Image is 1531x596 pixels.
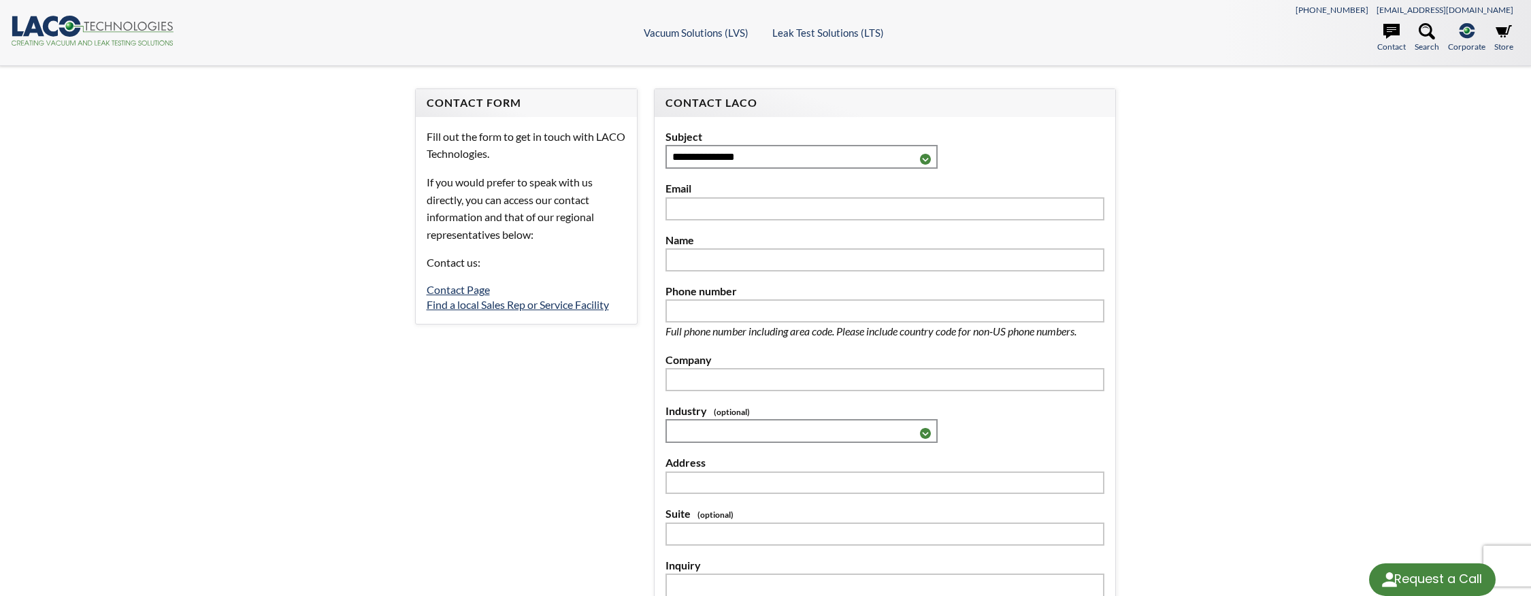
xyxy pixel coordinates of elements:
span: Corporate [1448,40,1485,53]
p: Contact us: [427,254,627,271]
p: Fill out the form to get in touch with LACO Technologies. [427,128,627,163]
label: Industry [665,402,1104,420]
h4: Contact LACO [665,96,1104,110]
p: Full phone number including area code. Please include country code for non-US phone numbers. [665,322,1104,340]
div: Request a Call [1369,563,1496,596]
div: Request a Call [1394,563,1482,595]
label: Address [665,454,1104,471]
label: Inquiry [665,557,1104,574]
label: Email [665,180,1104,197]
a: Contact Page [427,283,490,296]
a: Search [1415,23,1439,53]
a: Vacuum Solutions (LVS) [644,27,748,39]
a: [PHONE_NUMBER] [1296,5,1368,15]
p: If you would prefer to speak with us directly, you can access our contact information and that of... [427,173,627,243]
label: Company [665,351,1104,369]
a: [EMAIL_ADDRESS][DOMAIN_NAME] [1377,5,1513,15]
label: Name [665,231,1104,249]
a: Leak Test Solutions (LTS) [772,27,884,39]
img: round button [1379,569,1400,591]
label: Suite [665,505,1104,523]
h4: Contact Form [427,96,627,110]
a: Store [1494,23,1513,53]
label: Phone number [665,282,1104,300]
a: Find a local Sales Rep or Service Facility [427,298,609,311]
a: Contact [1377,23,1406,53]
label: Subject [665,128,1104,146]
